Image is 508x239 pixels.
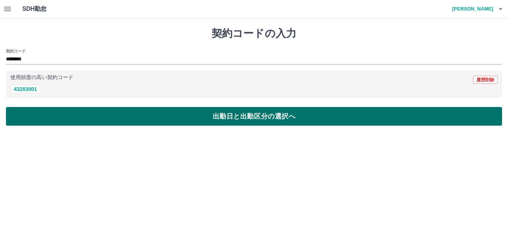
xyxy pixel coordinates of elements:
h1: 契約コードの入力 [6,27,502,40]
button: 出勤日と出勤区分の選択へ [6,107,502,126]
button: 履歴削除 [473,76,498,84]
p: 使用頻度の高い契約コード [10,75,73,80]
button: 43203001 [10,85,40,94]
h2: 契約コード [6,48,26,54]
